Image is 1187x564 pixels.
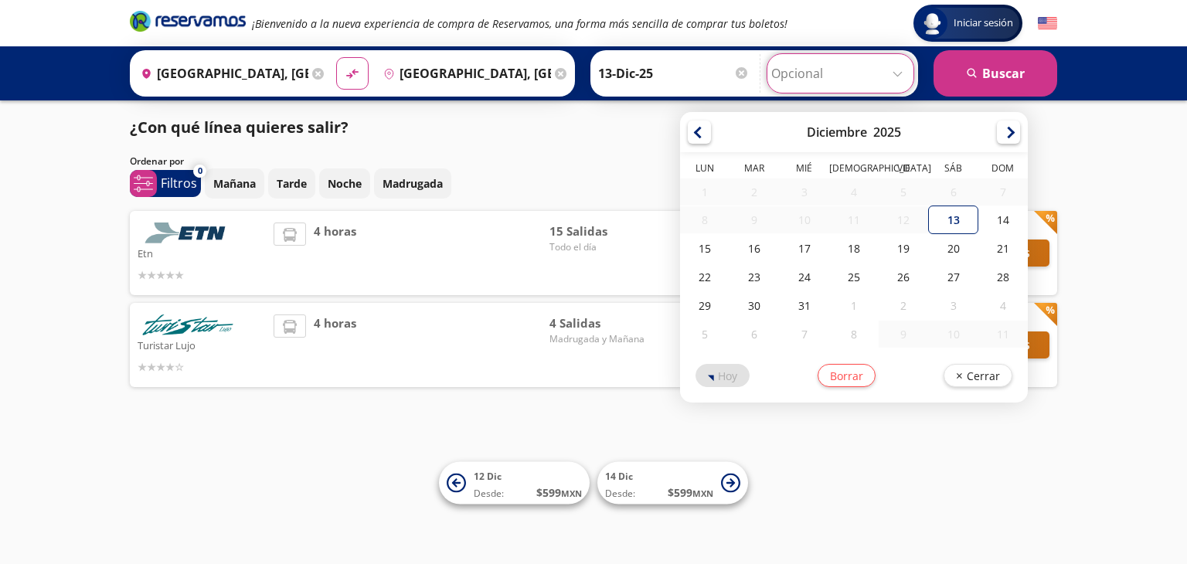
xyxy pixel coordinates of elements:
[130,9,246,37] a: Brand Logo
[978,291,1027,320] div: 04-Ene-26
[879,291,928,320] div: 02-Ene-26
[680,178,730,206] div: 01-Dic-25
[978,234,1027,263] div: 21-Dic-25
[692,488,713,499] small: MXN
[680,234,730,263] div: 15-Dic-25
[439,462,590,505] button: 12 DicDesde:$599MXN
[213,175,256,192] p: Mañana
[828,263,878,291] div: 25-Dic-25
[928,263,978,291] div: 27-Dic-25
[205,168,264,199] button: Mañana
[879,263,928,291] div: 26-Dic-25
[680,206,730,233] div: 08-Dic-25
[928,178,978,206] div: 06-Dic-25
[947,15,1019,31] span: Iniciar sesión
[383,175,443,192] p: Madrugada
[828,206,878,233] div: 11-Dic-25
[161,174,197,192] p: Filtros
[1038,14,1057,33] button: English
[779,206,828,233] div: 10-Dic-25
[668,484,713,501] span: $ 599
[680,320,730,348] div: 05-Ene-26
[943,364,1012,387] button: Cerrar
[828,291,878,320] div: 01-Ene-26
[549,240,658,254] span: Todo el día
[314,314,356,375] span: 4 horas
[928,321,978,348] div: 10-Ene-26
[730,263,779,291] div: 23-Dic-25
[928,161,978,178] th: Sábado
[549,332,658,346] span: Madrugada y Mañana
[549,223,658,240] span: 15 Salidas
[474,470,502,483] span: 12 Dic
[817,364,875,387] button: Borrar
[134,54,308,93] input: Buscar Origen
[561,488,582,499] small: MXN
[605,487,635,501] span: Desde:
[879,206,928,233] div: 12-Dic-25
[138,314,238,335] img: Turistar Lujo
[680,263,730,291] div: 22-Dic-25
[198,165,202,178] span: 0
[879,321,928,348] div: 09-Ene-26
[873,124,901,141] div: 2025
[934,50,1057,97] button: Buscar
[879,178,928,206] div: 05-Dic-25
[779,320,828,348] div: 07-Ene-26
[138,335,266,354] p: Turistar Lujo
[130,170,201,197] button: 0Filtros
[377,54,551,93] input: Buscar Destino
[730,234,779,263] div: 16-Dic-25
[828,234,878,263] div: 18-Dic-25
[696,364,750,387] button: Hoy
[328,175,362,192] p: Noche
[730,320,779,348] div: 06-Ene-26
[268,168,315,199] button: Tarde
[978,161,1027,178] th: Domingo
[536,484,582,501] span: $ 599
[978,321,1027,348] div: 11-Ene-26
[138,223,238,243] img: Etn
[828,161,878,178] th: Jueves
[314,223,356,284] span: 4 horas
[277,175,307,192] p: Tarde
[549,314,658,332] span: 4 Salidas
[130,9,246,32] i: Brand Logo
[730,291,779,320] div: 30-Dic-25
[779,161,828,178] th: Miércoles
[978,178,1027,206] div: 07-Dic-25
[879,234,928,263] div: 19-Dic-25
[828,320,878,348] div: 08-Ene-26
[130,155,184,168] p: Ordenar por
[978,206,1027,234] div: 14-Dic-25
[252,16,787,31] em: ¡Bienvenido a la nueva experiencia de compra de Reservamos, una forma más sencilla de comprar tus...
[928,291,978,320] div: 03-Ene-26
[779,178,828,206] div: 03-Dic-25
[928,234,978,263] div: 20-Dic-25
[730,161,779,178] th: Martes
[680,161,730,178] th: Lunes
[928,206,978,234] div: 13-Dic-25
[779,291,828,320] div: 31-Dic-25
[807,124,867,141] div: Diciembre
[879,161,928,178] th: Viernes
[374,168,451,199] button: Madrugada
[730,206,779,233] div: 09-Dic-25
[598,54,750,93] input: Elegir Fecha
[474,487,504,501] span: Desde:
[978,263,1027,291] div: 28-Dic-25
[779,263,828,291] div: 24-Dic-25
[680,291,730,320] div: 29-Dic-25
[779,234,828,263] div: 17-Dic-25
[597,462,748,505] button: 14 DicDesde:$599MXN
[319,168,370,199] button: Noche
[828,178,878,206] div: 04-Dic-25
[130,116,349,139] p: ¿Con qué línea quieres salir?
[605,470,633,483] span: 14 Dic
[771,54,910,93] input: Opcional
[138,243,266,262] p: Etn
[730,178,779,206] div: 02-Dic-25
